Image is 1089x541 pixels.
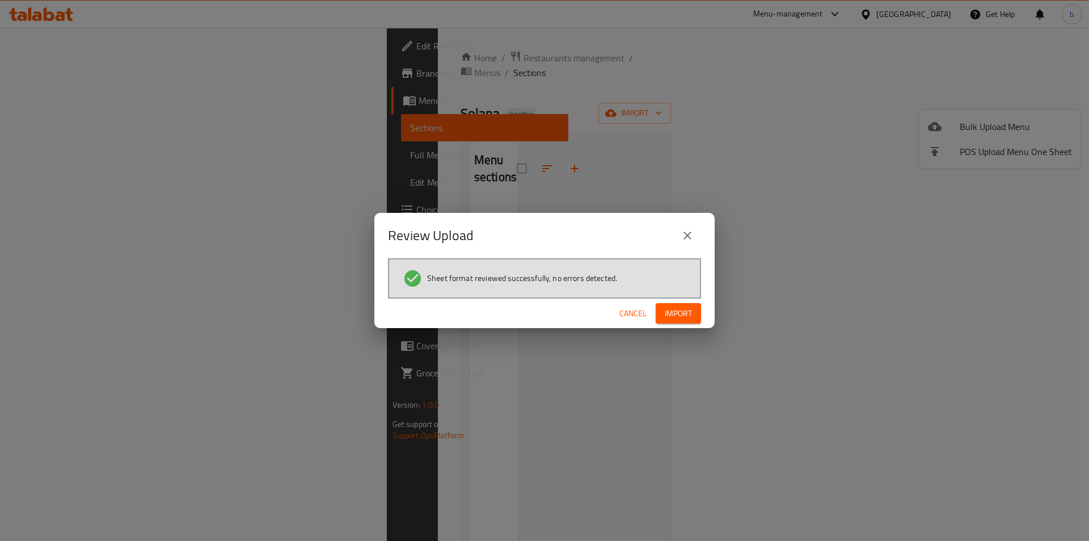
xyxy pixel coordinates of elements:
[427,272,617,284] span: Sheet format reviewed successfully, no errors detected.
[388,227,474,245] h2: Review Upload
[615,303,651,324] button: Cancel
[665,307,692,321] span: Import
[674,222,701,249] button: close
[656,303,701,324] button: Import
[619,307,647,321] span: Cancel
